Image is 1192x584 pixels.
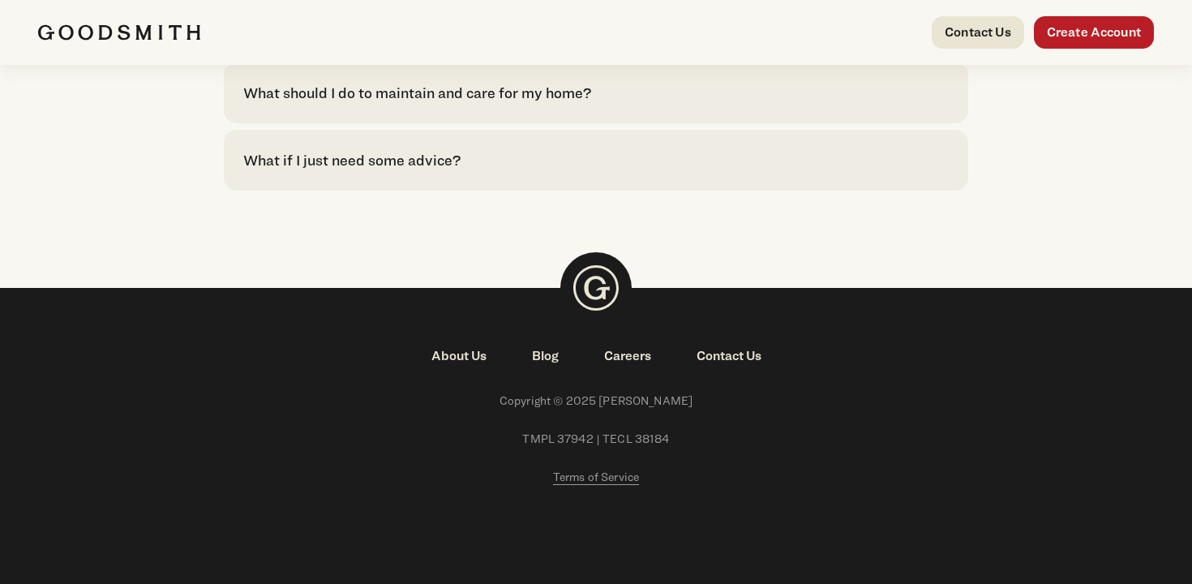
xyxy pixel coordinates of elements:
span: TMPL 37942 | TECL 38184 [38,430,1154,449]
span: Terms of Service [553,470,639,483]
div: What should I do to maintain and care for my home? [243,82,591,104]
a: Blog [509,346,581,366]
a: Create Account [1034,16,1154,49]
img: Goodsmith [38,24,200,41]
div: What if I just need some advice? [243,149,461,171]
a: About Us [409,346,509,366]
img: Goodsmith Logo [560,252,632,324]
a: Contact Us [674,346,784,366]
a: Terms of Service [553,468,639,487]
span: Copyright © 2025 [PERSON_NAME] [38,392,1154,410]
a: Careers [581,346,674,366]
a: Contact Us [932,16,1024,49]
